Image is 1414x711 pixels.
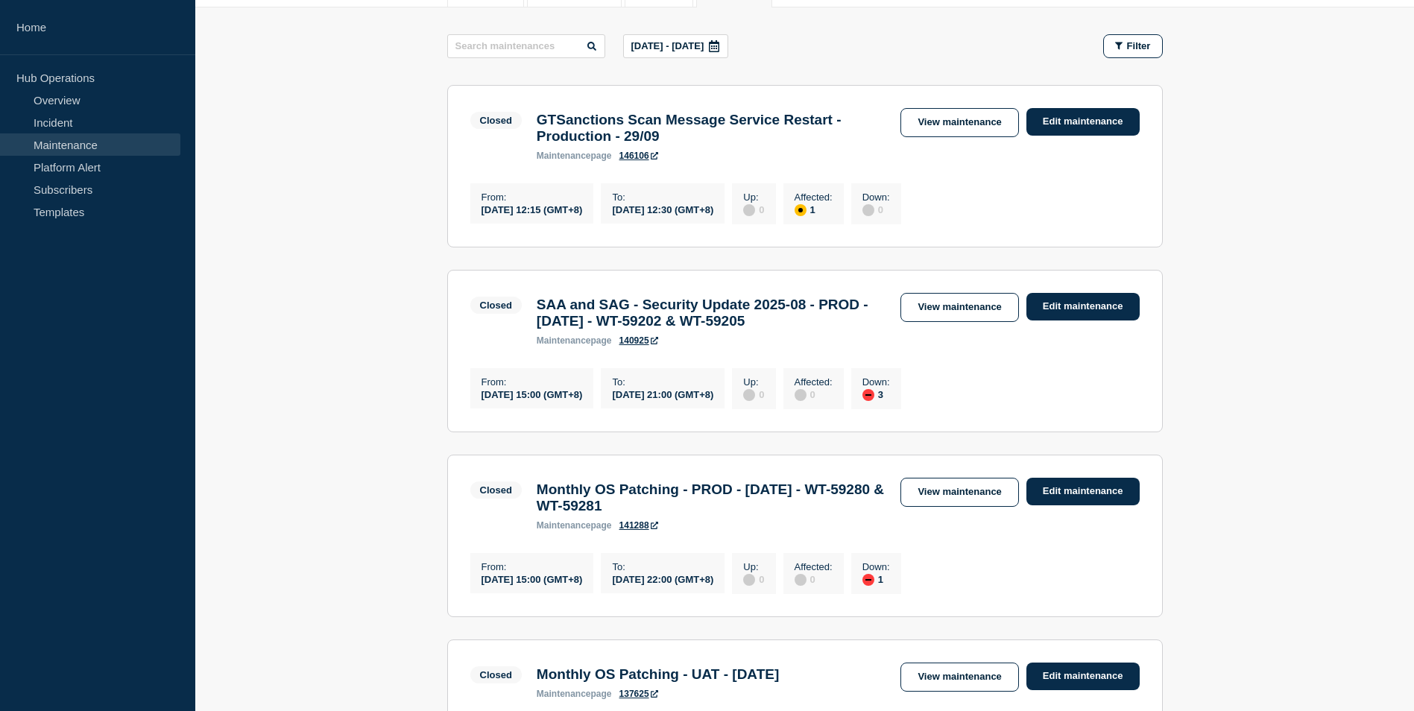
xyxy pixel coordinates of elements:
[619,520,658,531] a: 141288
[1103,34,1163,58] button: Filter
[795,192,833,203] p: Affected :
[900,108,1018,137] a: View maintenance
[612,192,713,203] p: To :
[743,388,764,401] div: 0
[900,663,1018,692] a: View maintenance
[537,151,612,161] p: page
[743,574,755,586] div: disabled
[631,40,704,51] p: [DATE] - [DATE]
[862,574,874,586] div: down
[537,151,591,161] span: maintenance
[900,478,1018,507] a: View maintenance
[1026,478,1140,505] a: Edit maintenance
[480,669,512,680] div: Closed
[1026,293,1140,320] a: Edit maintenance
[862,561,890,572] p: Down :
[537,689,612,699] p: page
[862,192,890,203] p: Down :
[1026,108,1140,136] a: Edit maintenance
[480,300,512,311] div: Closed
[482,376,583,388] p: From :
[482,192,583,203] p: From :
[619,151,658,161] a: 146106
[743,572,764,586] div: 0
[743,561,764,572] p: Up :
[612,572,713,585] div: [DATE] 22:00 (GMT+8)
[537,112,886,145] h3: GTSanctions Scan Message Service Restart - Production - 29/09
[795,574,807,586] div: disabled
[612,561,713,572] p: To :
[795,389,807,401] div: disabled
[743,203,764,216] div: 0
[900,293,1018,322] a: View maintenance
[795,376,833,388] p: Affected :
[743,192,764,203] p: Up :
[743,376,764,388] p: Up :
[537,481,886,514] h3: Monthly OS Patching - PROD - [DATE] - WT-59280 & WT-59281
[480,484,512,496] div: Closed
[862,389,874,401] div: down
[795,204,807,216] div: affected
[619,335,658,346] a: 140925
[619,689,658,699] a: 137625
[795,561,833,572] p: Affected :
[795,203,833,216] div: 1
[862,572,890,586] div: 1
[795,572,833,586] div: 0
[482,561,583,572] p: From :
[480,115,512,126] div: Closed
[862,388,890,401] div: 3
[612,388,713,400] div: [DATE] 21:00 (GMT+8)
[795,388,833,401] div: 0
[537,689,591,699] span: maintenance
[482,572,583,585] div: [DATE] 15:00 (GMT+8)
[862,376,890,388] p: Down :
[612,376,713,388] p: To :
[743,389,755,401] div: disabled
[1026,663,1140,690] a: Edit maintenance
[537,666,779,683] h3: Monthly OS Patching - UAT - [DATE]
[1127,40,1151,51] span: Filter
[537,335,612,346] p: page
[623,34,729,58] button: [DATE] - [DATE]
[447,34,605,58] input: Search maintenances
[537,520,591,531] span: maintenance
[537,520,612,531] p: page
[743,204,755,216] div: disabled
[537,297,886,329] h3: SAA and SAG - Security Update 2025-08 - PROD - [DATE] - WT-59202 & WT-59205
[612,203,713,215] div: [DATE] 12:30 (GMT+8)
[862,204,874,216] div: disabled
[537,335,591,346] span: maintenance
[862,203,890,216] div: 0
[482,203,583,215] div: [DATE] 12:15 (GMT+8)
[482,388,583,400] div: [DATE] 15:00 (GMT+8)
